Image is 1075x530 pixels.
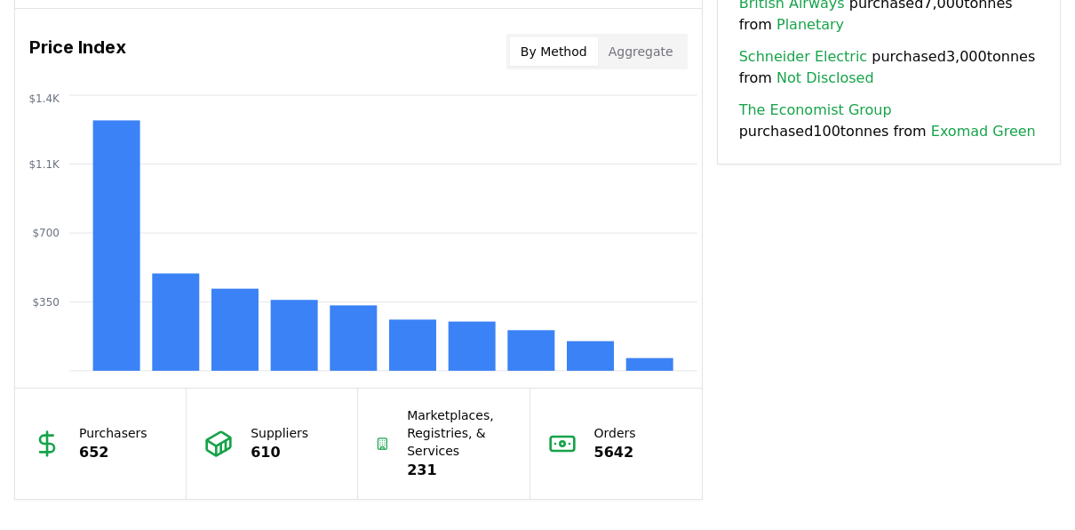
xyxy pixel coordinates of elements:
[79,424,147,442] p: Purchasers
[739,46,867,68] a: Schneider Electric
[739,46,1039,89] span: purchased 3,000 tonnes from
[407,460,511,481] p: 231
[29,34,126,69] h3: Price Index
[32,227,60,239] tspan: $700
[776,14,844,36] a: Planetary
[79,442,147,463] p: 652
[510,37,598,66] button: By Method
[598,37,684,66] button: Aggregate
[28,92,60,105] tspan: $1.4K
[32,296,60,309] tspan: $350
[594,442,636,463] p: 5642
[251,424,308,442] p: Suppliers
[931,121,1036,142] a: Exomad Green
[251,442,308,463] p: 610
[776,68,874,89] a: Not Disclosed
[28,158,60,171] tspan: $1.1K
[407,406,511,460] p: Marketplaces, Registries, & Services
[594,424,636,442] p: Orders
[739,100,1039,142] span: purchased 100 tonnes from
[739,100,892,121] a: The Economist Group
